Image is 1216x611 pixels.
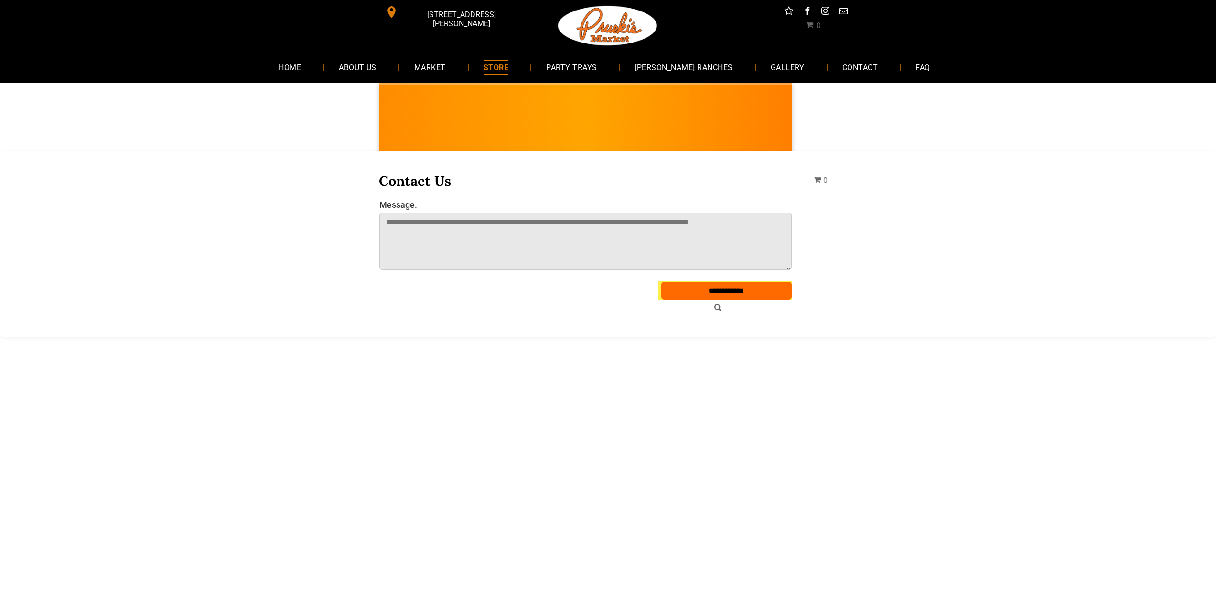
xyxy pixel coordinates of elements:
[828,54,892,80] a: CONTACT
[324,54,391,80] a: ABOUT US
[379,5,525,20] a: [STREET_ADDRESS][PERSON_NAME]
[532,54,611,80] a: PARTY TRAYS
[901,54,944,80] a: FAQ
[816,21,821,30] span: 0
[621,54,747,80] a: [PERSON_NAME] RANCHES
[801,5,813,20] a: facebook
[823,176,828,185] span: 0
[399,5,523,33] span: [STREET_ADDRESS][PERSON_NAME]
[379,172,793,190] h3: Contact Us
[837,5,850,20] a: email
[379,200,792,210] label: Message:
[819,5,831,20] a: instagram
[400,54,460,80] a: MARKET
[756,54,819,80] a: GALLERY
[783,5,795,20] a: Social network
[469,54,523,80] a: STORE
[264,54,315,80] a: HOME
